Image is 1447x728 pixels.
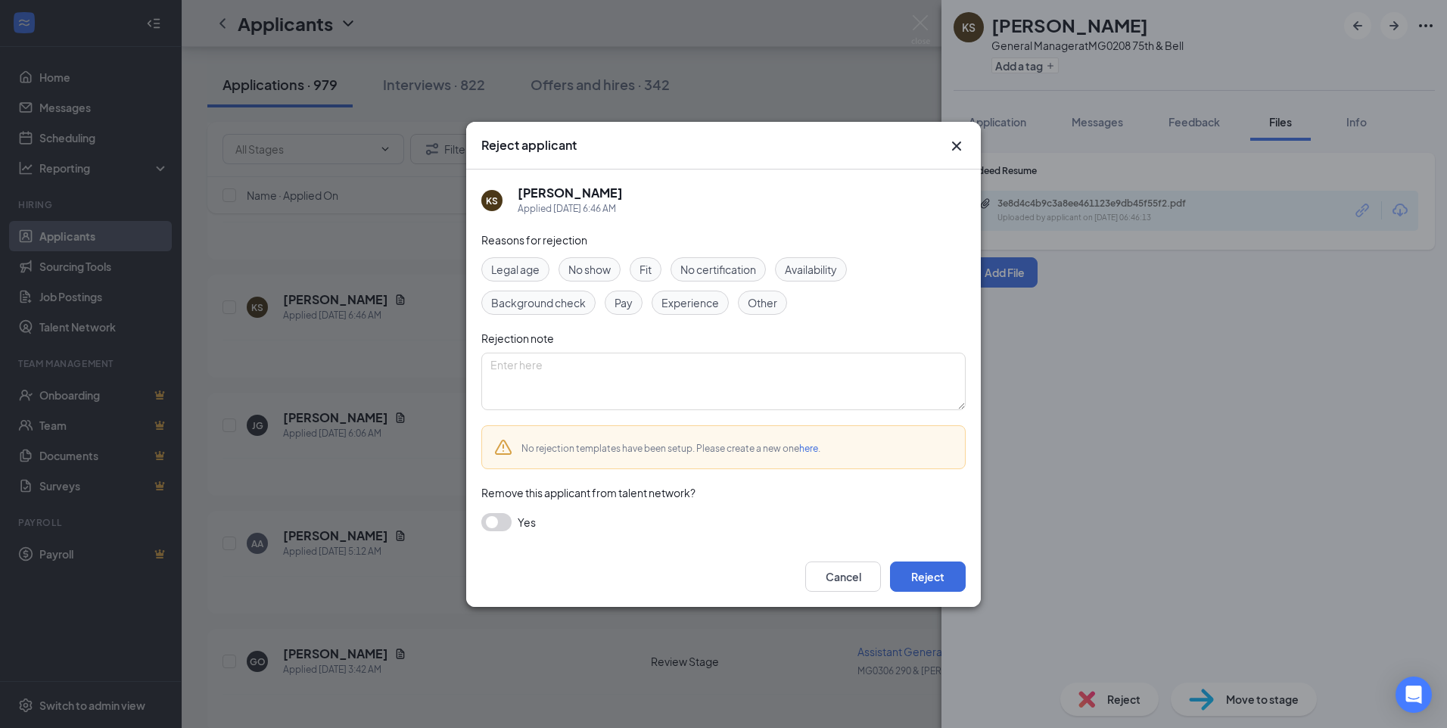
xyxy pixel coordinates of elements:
a: here [799,443,818,454]
div: Open Intercom Messenger [1396,677,1432,713]
span: No certification [680,261,756,278]
button: Close [948,137,966,155]
span: Legal age [491,261,540,278]
div: Applied [DATE] 6:46 AM [518,201,623,216]
span: Availability [785,261,837,278]
h3: Reject applicant [481,137,577,154]
h5: [PERSON_NAME] [518,185,623,201]
span: Background check [491,294,586,311]
span: Other [748,294,777,311]
span: Reasons for rejection [481,233,587,247]
span: No rejection templates have been setup. Please create a new one . [521,443,820,454]
span: Experience [661,294,719,311]
svg: Warning [494,438,512,456]
div: KS [486,194,498,207]
span: Rejection note [481,331,554,345]
svg: Cross [948,137,966,155]
span: No show [568,261,611,278]
span: Pay [615,294,633,311]
button: Reject [890,562,966,592]
span: Remove this applicant from talent network? [481,486,695,499]
button: Cancel [805,562,881,592]
span: Fit [639,261,652,278]
span: Yes [518,513,536,531]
